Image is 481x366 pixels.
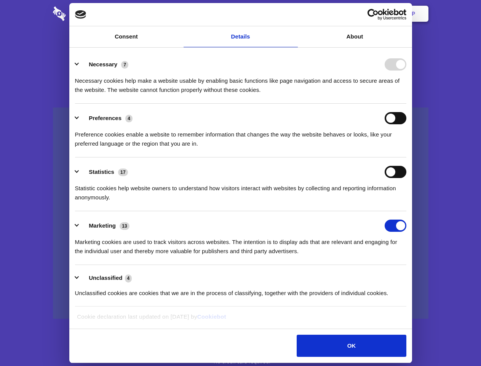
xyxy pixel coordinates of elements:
h4: Auto-redaction of sensitive data, encrypted data sharing and self-destructing private chats. Shar... [53,69,428,95]
label: Preferences [89,115,121,121]
button: OK [297,335,406,357]
a: Contact [309,2,344,26]
div: Statistic cookies help website owners to understand how visitors interact with websites by collec... [75,178,406,202]
div: Marketing cookies are used to track visitors across websites. The intention is to display ads tha... [75,232,406,256]
iframe: Drift Widget Chat Controller [443,328,472,357]
a: About [298,26,412,47]
label: Necessary [89,61,117,67]
img: logo-wordmark-white-trans-d4663122ce5f474addd5e946df7df03e33cb6a1c49d2221995e7729f52c070b2.svg [53,6,118,21]
button: Marketing (13) [75,220,134,232]
h1: Eliminate Slack Data Loss. [53,34,428,62]
button: Statistics (17) [75,166,133,178]
span: 4 [125,115,133,122]
button: Unclassified (4) [75,273,137,283]
span: 17 [118,169,128,176]
div: Unclassified cookies are cookies that we are in the process of classifying, together with the pro... [75,283,406,298]
div: Necessary cookies help make a website usable by enabling basic functions like page navigation and... [75,71,406,95]
label: Statistics [89,169,114,175]
span: 13 [120,222,129,230]
a: Pricing [224,2,257,26]
span: 7 [121,61,128,69]
button: Preferences (4) [75,112,137,124]
div: Preference cookies enable a website to remember information that changes the way the website beha... [75,124,406,148]
img: logo [75,10,86,19]
a: Usercentrics Cookiebot - opens in a new window [340,9,406,20]
a: Cookiebot [197,313,226,320]
label: Marketing [89,222,116,229]
a: Details [184,26,298,47]
div: Cookie declaration last updated on [DATE] by [71,312,410,327]
a: Wistia video thumbnail [53,108,428,319]
span: 4 [125,274,132,282]
button: Necessary (7) [75,58,133,71]
a: Consent [69,26,184,47]
a: Login [345,2,379,26]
